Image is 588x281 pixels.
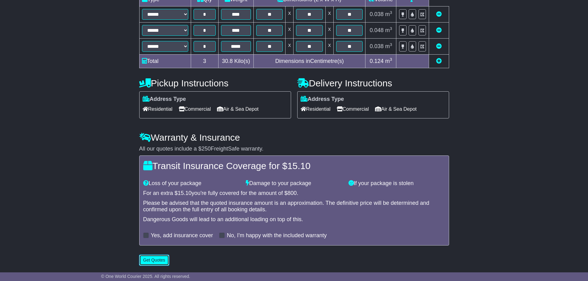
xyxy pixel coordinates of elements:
h4: Transit Insurance Coverage for $ [143,161,445,171]
sup: 3 [390,26,392,31]
div: For an extra $ you're fully covered for the amount of $ . [143,190,445,197]
span: Air & Sea Depot [375,104,417,114]
span: m [385,58,392,64]
a: Remove this item [436,43,442,49]
span: m [385,11,392,17]
span: m [385,43,392,49]
label: Address Type [143,96,186,103]
a: Remove this item [436,11,442,17]
label: Yes, add insurance cover [151,232,213,239]
td: x [286,6,294,23]
label: Address Type [301,96,344,103]
span: 0.038 [370,43,384,49]
div: Damage to your package [243,180,345,187]
td: x [325,23,333,39]
td: Kilo(s) [218,55,253,68]
sup: 3 [390,10,392,15]
span: Residential [143,104,173,114]
span: Commercial [179,104,211,114]
span: 15.10 [178,190,192,196]
label: No, I'm happy with the included warranty [227,232,327,239]
span: m [385,27,392,33]
td: Total [139,55,191,68]
td: Dimensions in Centimetre(s) [253,55,365,68]
h4: Delivery Instructions [297,78,449,88]
span: 0.048 [370,27,384,33]
span: © One World Courier 2025. All rights reserved. [101,274,190,279]
h4: Warranty & Insurance [139,132,449,143]
td: 3 [191,55,218,68]
span: 0.038 [370,11,384,17]
div: If your package is stolen [345,180,448,187]
span: 250 [202,146,211,152]
span: 0.124 [370,58,384,64]
td: x [286,39,294,55]
div: Dangerous Goods will lead to an additional loading on top of this. [143,216,445,223]
a: Add new item [436,58,442,64]
div: Please be advised that the quoted insurance amount is an approximation. The definitive price will... [143,200,445,213]
td: x [286,23,294,39]
span: 30.8 [222,58,233,64]
div: All our quotes include a $ FreightSafe warranty. [139,146,449,152]
td: x [325,6,333,23]
a: Remove this item [436,27,442,33]
span: Commercial [337,104,369,114]
span: Residential [301,104,331,114]
span: 15.10 [287,161,311,171]
div: Loss of your package [140,180,243,187]
sup: 3 [390,57,392,62]
span: 800 [287,190,297,196]
h4: Pickup Instructions [139,78,291,88]
sup: 3 [390,42,392,47]
button: Get Quotes [139,255,169,266]
td: x [325,39,333,55]
span: Air & Sea Depot [217,104,259,114]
